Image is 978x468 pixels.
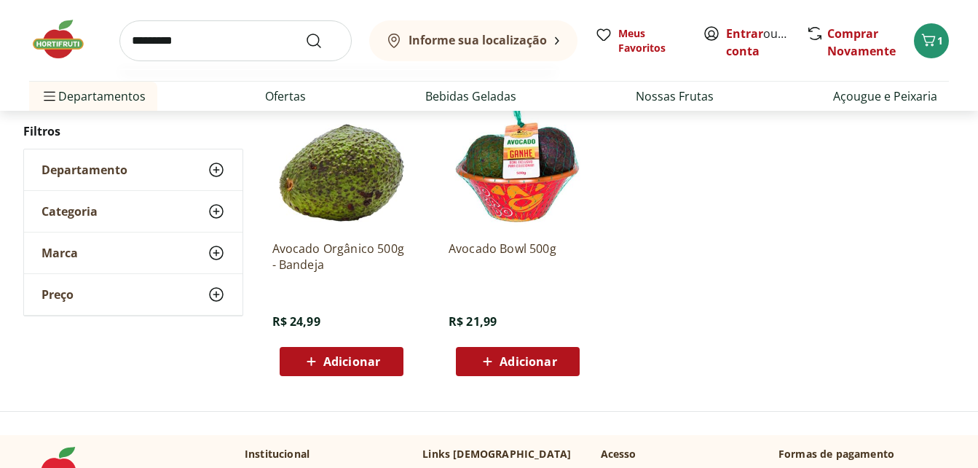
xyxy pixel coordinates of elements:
[265,87,306,105] a: Ofertas
[42,204,98,219] span: Categoria
[636,87,714,105] a: Nossas Frutas
[726,25,791,60] span: ou
[422,447,571,461] p: Links [DEMOGRAPHIC_DATA]
[369,20,577,61] button: Informe sua localização
[245,447,309,461] p: Institucional
[456,347,580,376] button: Adicionar
[618,26,685,55] span: Meus Favoritos
[272,241,411,273] a: Avocado Orgânico 500g - Bandeja
[41,79,146,114] span: Departamentos
[24,233,242,273] button: Marca
[41,79,58,114] button: Menu
[23,117,243,146] h2: Filtros
[42,163,127,177] span: Departamento
[827,26,896,59] a: Comprar Novamente
[601,447,636,461] p: Acesso
[323,356,380,367] span: Adicionar
[449,241,587,273] a: Avocado Bowl 500g
[272,90,411,229] img: Avocado Orgânico 500g - Bandeja
[449,90,587,229] img: Avocado Bowl 500g
[726,26,763,42] a: Entrar
[726,26,806,59] a: Criar conta
[500,356,556,367] span: Adicionar
[914,23,949,58] button: Carrinho
[24,149,242,190] button: Departamento
[937,34,943,47] span: 1
[409,32,547,48] b: Informe sua localização
[425,87,516,105] a: Bebidas Geladas
[280,347,403,376] button: Adicionar
[42,246,78,260] span: Marca
[449,313,497,329] span: R$ 21,99
[595,26,685,55] a: Meus Favoritos
[42,287,74,302] span: Preço
[778,447,949,461] p: Formas de pagamento
[833,87,937,105] a: Açougue e Peixaria
[272,313,320,329] span: R$ 24,99
[24,191,242,232] button: Categoria
[29,17,102,61] img: Hortifruti
[119,20,352,61] input: search
[24,274,242,315] button: Preço
[305,32,340,50] button: Submit Search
